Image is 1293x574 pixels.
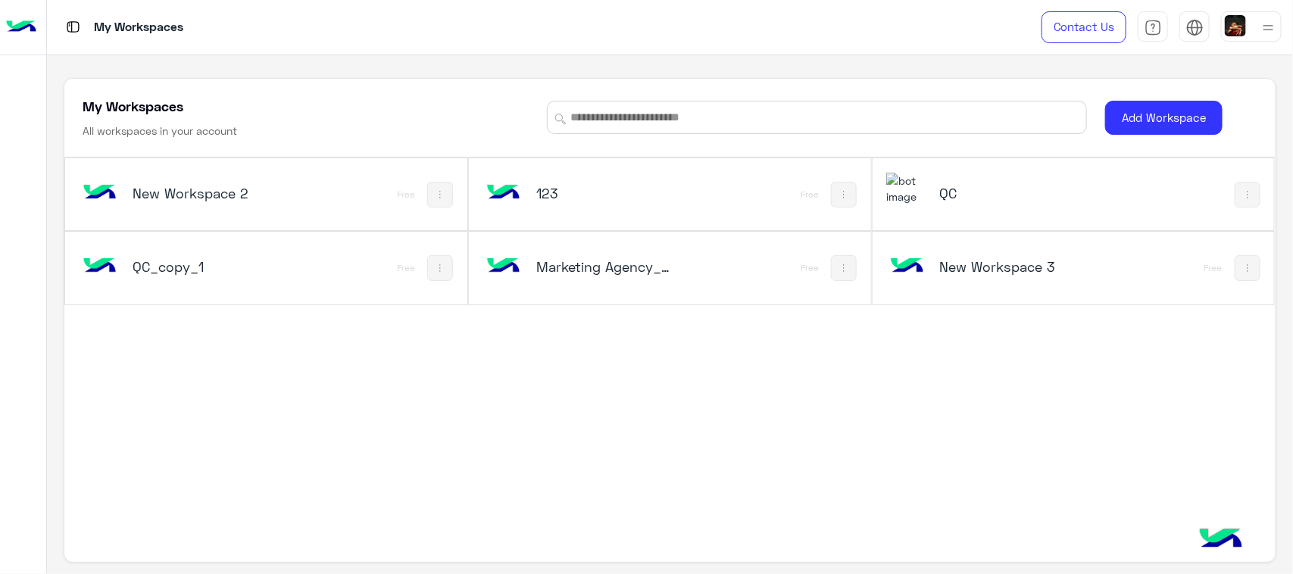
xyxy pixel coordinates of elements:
img: bot image [80,173,120,214]
img: tab [64,17,83,36]
img: bot image [886,246,927,287]
img: profile [1259,18,1278,37]
img: userImage [1225,15,1246,36]
img: hulul-logo.png [1195,513,1248,566]
h5: My Workspaces [83,97,183,115]
img: tab [1145,19,1162,36]
div: Free [397,262,415,274]
h6: All workspaces in your account [83,123,237,139]
img: 197426356791770 [886,173,927,205]
h5: QC_copy_1 [133,257,267,276]
h5: 123 [536,184,671,202]
button: Add Workspace [1105,101,1223,135]
img: bot image [80,246,120,287]
div: Free [1204,262,1223,274]
img: bot image [483,246,524,287]
img: Logo [6,11,36,43]
h5: QC [939,184,1074,202]
div: Free [397,189,415,201]
div: Free [801,189,819,201]
h5: Marketing Agency_copy_1 [536,257,671,276]
img: tab [1186,19,1204,36]
p: My Workspaces [94,17,183,38]
a: Contact Us [1042,11,1126,43]
a: tab [1138,11,1168,43]
h5: New Workspace 2 [133,184,267,202]
img: bot image [483,173,524,214]
h5: New Workspace 3 [939,257,1074,276]
div: Free [801,262,819,274]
